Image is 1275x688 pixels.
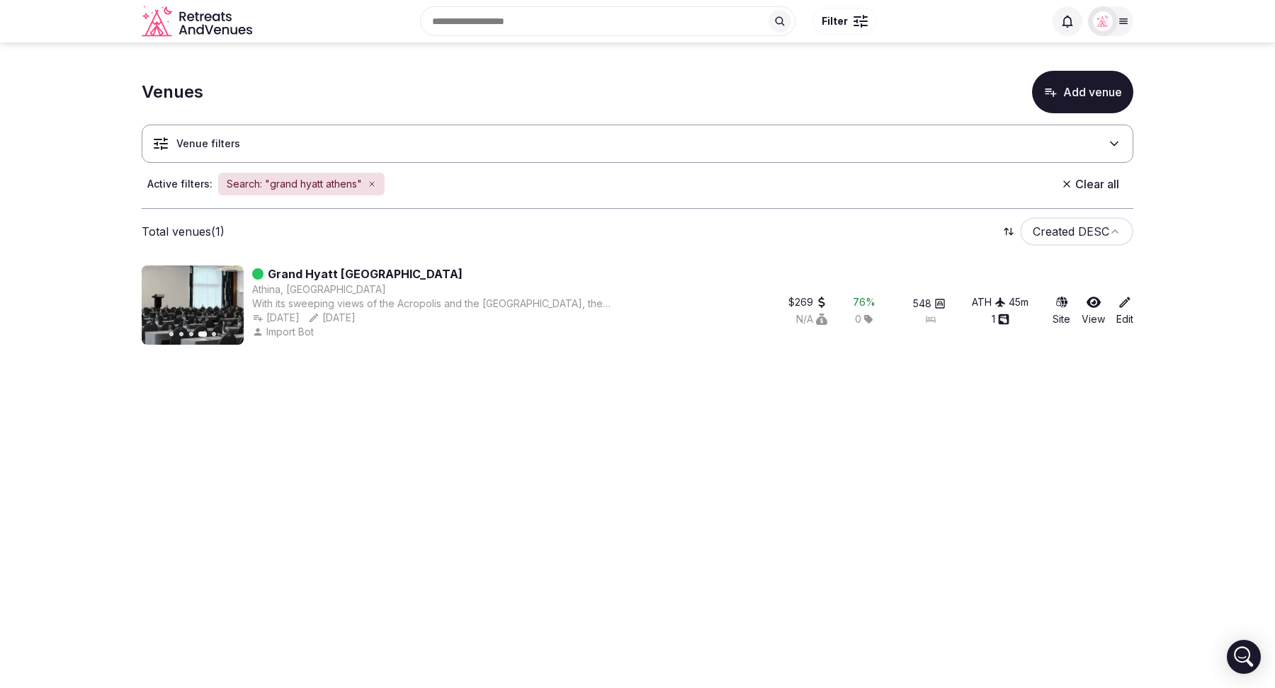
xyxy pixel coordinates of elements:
button: ATH [972,295,1006,309]
div: Open Intercom Messenger [1227,640,1261,674]
button: Go to slide 2 [179,332,183,336]
span: Active filters: [147,177,212,191]
button: Import Bot [252,325,317,339]
button: 76% [853,295,875,309]
button: 548 [913,297,946,311]
a: Visit the homepage [142,6,255,38]
button: Go to slide 4 [198,331,208,337]
span: Search: "grand hyatt athens" [227,177,362,191]
span: 0 [855,312,861,326]
button: Go to slide 1 [169,332,174,336]
div: 45 m [1009,295,1028,309]
button: N/A [796,312,827,326]
p: Total venues (1) [142,224,225,239]
button: 45m [1009,295,1028,309]
div: 76 % [853,295,875,309]
svg: Retreats and Venues company logo [142,6,255,38]
button: Go to slide 5 [212,332,216,336]
h3: Venue filters [176,137,240,151]
button: [DATE] [308,311,356,325]
img: Featured image for Grand Hyatt Athens [142,265,244,345]
button: Go to slide 3 [189,332,193,336]
button: [DATE] [252,311,300,325]
button: 1 [992,312,1009,326]
span: 548 [913,297,931,311]
button: Clear all [1053,171,1128,197]
button: Athina, [GEOGRAPHIC_DATA] [252,282,386,297]
div: With its sweeping views of the Acropolis and the [GEOGRAPHIC_DATA], the [GEOGRAPHIC_DATA] offers ... [252,297,667,311]
a: Site [1053,295,1070,326]
button: Filter [812,8,877,35]
button: Add venue [1032,71,1133,113]
h1: Venues [142,80,203,104]
img: Matt Grant Oakes [1093,11,1113,31]
a: Edit [1116,295,1133,326]
a: Grand Hyatt [GEOGRAPHIC_DATA] [268,265,463,282]
span: Filter [822,14,848,28]
a: View [1082,295,1105,326]
button: $269 [788,295,827,309]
